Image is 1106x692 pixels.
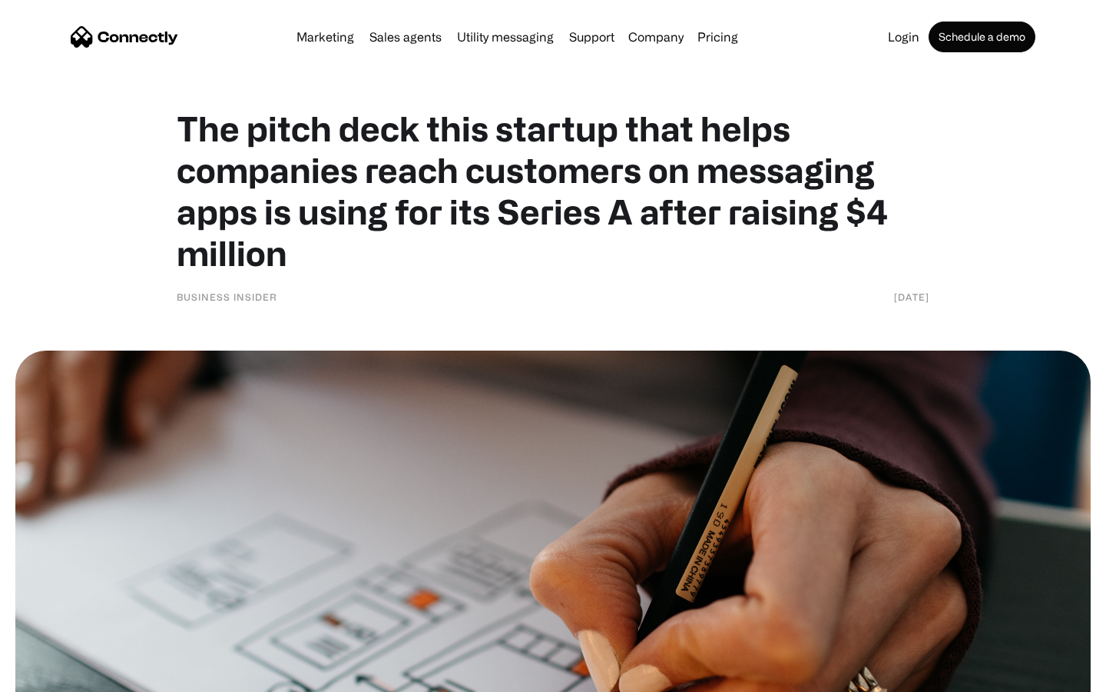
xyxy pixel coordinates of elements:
[882,31,926,43] a: Login
[894,289,929,304] div: [DATE]
[451,31,560,43] a: Utility messaging
[363,31,448,43] a: Sales agents
[177,108,929,274] h1: The pitch deck this startup that helps companies reach customers on messaging apps is using for i...
[177,289,277,304] div: Business Insider
[31,665,92,687] ul: Language list
[929,22,1035,52] a: Schedule a demo
[563,31,621,43] a: Support
[15,665,92,687] aside: Language selected: English
[628,26,684,48] div: Company
[691,31,744,43] a: Pricing
[290,31,360,43] a: Marketing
